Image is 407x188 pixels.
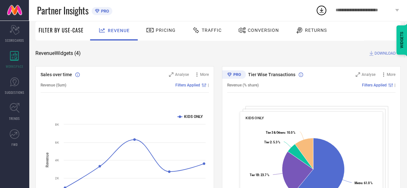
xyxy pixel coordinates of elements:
text: : 23.7 % [250,173,269,177]
svg: Zoom [169,72,173,77]
span: WORKSPACE [6,64,23,69]
div: Open download list [316,4,327,16]
text: : 5.3 % [264,140,280,144]
text: 4K [55,158,59,162]
text: 8K [55,123,59,126]
span: SUGGESTIONS [5,90,24,95]
span: DOWNLOAD [375,50,396,57]
span: Tier Wise Transactions [248,72,295,77]
span: TRENDS [9,116,20,121]
span: More [387,72,395,77]
span: Pricing [156,28,176,33]
span: Conversion [248,28,279,33]
span: Filter By Use-Case [39,26,84,34]
text: : 61.0 % [354,181,372,185]
span: Filters Applied [175,83,200,87]
span: More [200,72,209,77]
tspan: Revenue [45,152,50,167]
span: Analyse [362,72,375,77]
div: Premium [222,70,246,80]
span: Revenue Widgets ( 4 ) [35,50,81,57]
tspan: Tier 2 [264,140,272,144]
tspan: Tier 1B [250,173,259,177]
text: KIDS ONLY [184,114,203,119]
tspan: Tier 3 & Others [266,130,285,134]
text: : 10.0 % [266,130,295,134]
span: Revenue (% share) [227,83,259,87]
text: 6K [55,141,59,144]
span: Traffic [202,28,222,33]
span: SCORECARDS [5,38,24,43]
span: | [394,83,395,87]
text: 2K [55,176,59,180]
span: KIDS ONLY [245,116,264,120]
span: | [208,83,209,87]
span: Revenue [108,28,130,33]
span: Revenue (Sum) [41,83,66,87]
span: FWD [12,142,18,147]
span: PRO [99,9,109,13]
span: Sales over time [41,72,72,77]
svg: Zoom [356,72,360,77]
tspan: Metro [354,181,362,185]
span: Filters Applied [362,83,387,87]
span: Partner Insights [37,4,88,17]
span: Returns [305,28,327,33]
span: Analyse [175,72,189,77]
